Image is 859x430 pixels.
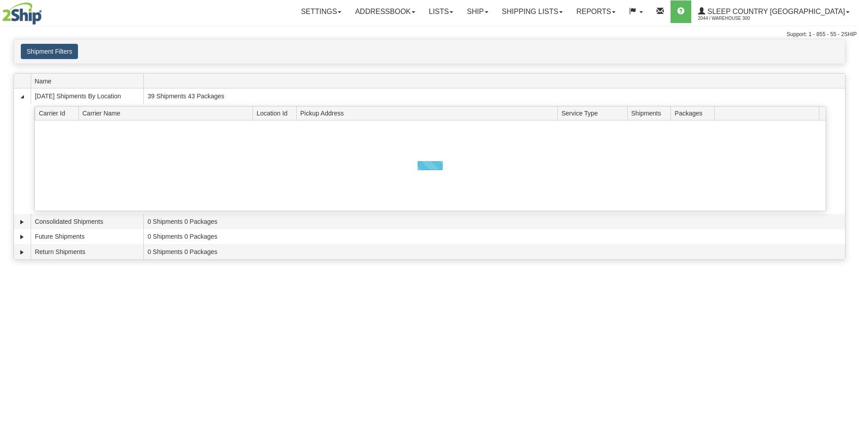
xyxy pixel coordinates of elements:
span: Service Type [561,106,627,120]
span: Shipments [631,106,671,120]
span: Packages [675,106,714,120]
button: Shipment Filters [21,44,78,59]
a: Addressbook [348,0,422,23]
a: Reports [570,0,622,23]
span: Carrier Name [83,106,253,120]
a: Shipping lists [495,0,570,23]
td: 0 Shipments 0 Packages [143,244,845,259]
a: Expand [18,232,27,241]
td: 39 Shipments 43 Packages [143,88,845,104]
span: 2044 / Warehouse 300 [698,14,766,23]
a: Sleep Country [GEOGRAPHIC_DATA] 2044 / Warehouse 300 [691,0,856,23]
span: Location Id [257,106,296,120]
a: Collapse [18,92,27,101]
div: Support: 1 - 855 - 55 - 2SHIP [2,31,857,38]
td: 0 Shipments 0 Packages [143,214,845,229]
td: Future Shipments [31,229,143,245]
a: Expand [18,217,27,227]
a: Lists [422,0,460,23]
span: Name [35,74,143,88]
td: [DATE] Shipments By Location [31,88,143,104]
span: Carrier Id [39,106,78,120]
td: 0 Shipments 0 Packages [143,229,845,245]
img: logo2044.jpg [2,2,42,25]
td: Consolidated Shipments [31,214,143,229]
span: Pickup Address [300,106,558,120]
a: Settings [294,0,348,23]
span: Sleep Country [GEOGRAPHIC_DATA] [705,8,845,15]
a: Ship [460,0,495,23]
a: Expand [18,248,27,257]
td: Return Shipments [31,244,143,259]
